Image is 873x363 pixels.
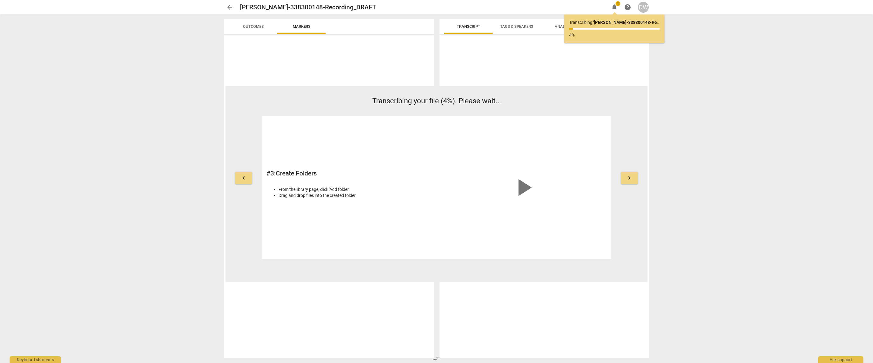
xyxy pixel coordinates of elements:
[10,356,61,363] div: Keyboard shortcuts
[626,174,633,181] span: keyboard_arrow_right
[293,24,310,29] span: Markers
[433,355,440,362] span: compare_arrows
[279,186,433,193] li: From the library page, click 'Add folder'
[616,1,620,6] span: 1
[611,4,618,11] span: notifications
[226,4,233,11] span: arrow_back
[279,192,433,199] li: Drag and drop files into the created folder.
[509,173,538,202] span: play_arrow
[457,24,480,29] span: Transcript
[622,2,633,13] a: Help
[569,19,660,26] p: Transcribing ...
[240,4,376,11] h2: [PERSON_NAME]-338300148-Recording_DRAFT
[266,170,433,177] h2: # 3 : Create Folders
[555,24,575,29] span: Analytics
[243,24,264,29] span: Outcomes
[818,356,863,363] div: Ask support
[609,2,620,13] button: Notifications
[569,32,660,38] p: 4%
[240,174,247,181] span: keyboard_arrow_left
[624,4,631,11] span: help
[372,97,501,105] span: Transcribing your file (4%). Please wait...
[638,2,649,13] button: DW
[500,24,533,29] span: Tags & Speakers
[593,20,687,25] b: ' [PERSON_NAME]-338300148-Recording_DRAFT '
